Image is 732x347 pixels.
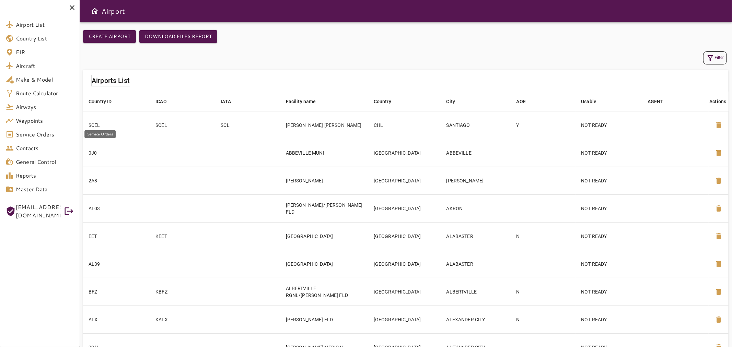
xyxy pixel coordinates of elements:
[280,222,368,250] td: [GEOGRAPHIC_DATA]
[83,30,136,43] button: Create airport
[581,149,637,156] p: NOT READY
[516,97,535,106] span: AOE
[446,97,455,106] div: City
[368,111,441,139] td: CHL
[16,158,74,166] span: General Control
[368,278,441,306] td: [GEOGRAPHIC_DATA]
[511,111,576,139] td: Y
[84,130,116,138] div: Service Orders
[16,103,74,111] span: Airways
[16,171,74,180] span: Reports
[16,117,74,125] span: Waypoints
[16,185,74,193] span: Master Data
[16,144,74,152] span: Contacts
[648,97,664,106] div: AGENT
[714,232,723,240] span: delete
[368,250,441,278] td: [GEOGRAPHIC_DATA]
[155,97,176,106] span: ICAO
[368,306,441,333] td: [GEOGRAPHIC_DATA]
[16,62,74,70] span: Aircraft
[155,97,167,106] div: ICAO
[221,97,240,106] span: IATA
[714,288,723,296] span: delete
[368,194,441,222] td: [GEOGRAPHIC_DATA]
[16,21,74,29] span: Airport List
[280,306,368,333] td: [PERSON_NAME] FLD
[139,30,217,43] button: Download Files Report
[710,200,727,217] button: Delete Airport
[441,194,511,222] td: AKRON
[441,250,511,278] td: ALABASTER
[16,75,74,84] span: Make & Model
[88,4,102,18] button: Open drawer
[286,97,325,106] span: Facility name
[280,167,368,194] td: [PERSON_NAME]
[89,97,121,106] span: Country ID
[714,260,723,268] span: delete
[286,97,316,106] div: Facility name
[215,111,280,139] td: SCL
[102,5,125,16] h6: Airport
[710,256,727,272] button: Delete Airport
[581,205,637,212] p: NOT READY
[374,97,400,106] span: Country
[714,204,723,213] span: delete
[83,111,150,139] td: SCEL
[16,203,60,219] span: [EMAIL_ADDRESS][DOMAIN_NAME]
[441,278,511,306] td: ALBERTVILLE
[374,97,391,106] div: Country
[581,97,605,106] span: Usable
[368,222,441,250] td: [GEOGRAPHIC_DATA]
[89,97,112,106] div: Country ID
[511,306,576,333] td: N
[16,48,74,56] span: FIR
[441,167,511,194] td: [PERSON_NAME]
[83,250,150,278] td: AL39
[516,97,526,106] div: AOE
[368,139,441,167] td: [GEOGRAPHIC_DATA]
[511,278,576,306] td: N
[83,222,150,250] td: EET
[83,167,150,194] td: 2A8
[441,139,511,167] td: ABBEVILLE
[441,306,511,333] td: ALEXANDER CITY
[710,172,727,189] button: Delete Airport
[150,222,215,250] td: KEET
[581,316,637,323] p: NOT READY
[581,122,637,129] p: NOT READY
[710,284,727,300] button: Delete Airport
[150,111,215,139] td: SCEL
[648,97,673,106] span: AGENT
[581,261,637,267] p: NOT READY
[511,222,576,250] td: N
[280,111,368,139] td: [PERSON_NAME] [PERSON_NAME]
[581,288,637,295] p: NOT READY
[83,194,150,222] td: AL03
[150,278,215,306] td: KBFZ
[581,97,596,106] div: Usable
[280,194,368,222] td: [PERSON_NAME]/[PERSON_NAME] FLD
[280,250,368,278] td: [GEOGRAPHIC_DATA]
[710,145,727,161] button: Delete Airport
[83,306,150,333] td: ALX
[83,139,150,167] td: 0J0
[710,117,727,133] button: Delete Airport
[150,306,215,333] td: KALX
[368,167,441,194] td: [GEOGRAPHIC_DATA]
[710,311,727,328] button: Delete Airport
[714,177,723,185] span: delete
[441,111,511,139] td: SANTIAGO
[703,51,727,64] button: Filter
[446,97,464,106] span: City
[714,315,723,324] span: delete
[221,97,231,106] div: IATA
[710,228,727,244] button: Delete Airport
[714,121,723,129] span: delete
[16,89,74,97] span: Route Calculator
[16,34,74,43] span: Country List
[92,75,130,86] h6: Airports List
[83,278,150,306] td: BFZ
[581,233,637,240] p: NOT READY
[280,278,368,306] td: ALBERTVILLE RGNL/[PERSON_NAME] FLD
[441,222,511,250] td: ALABASTER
